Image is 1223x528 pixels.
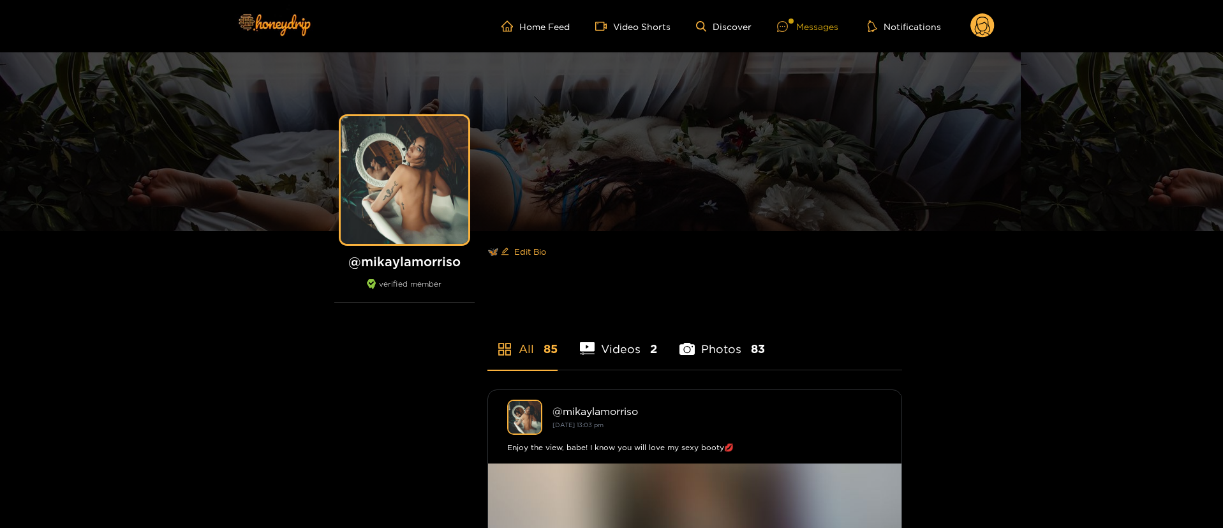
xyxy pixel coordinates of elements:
li: Photos [679,312,765,370]
div: 🦋 [487,231,902,272]
span: Edit Bio [514,245,546,258]
span: edit [501,247,509,257]
span: 85 [544,341,558,357]
li: All [487,312,558,370]
span: home [501,20,519,32]
small: [DATE] 13:03 pm [552,421,604,428]
span: video-camera [595,20,613,32]
span: 83 [751,341,765,357]
div: verified member [334,279,475,303]
h1: @ mikaylamorriso [334,253,475,269]
li: Videos [580,312,658,370]
a: Discover [696,21,752,32]
a: Home Feed [501,20,570,32]
div: @ mikaylamorriso [552,405,882,417]
div: Messages [777,19,838,34]
button: editEdit Bio [498,241,549,262]
button: Notifications [864,20,945,33]
img: mikaylamorriso [507,400,542,435]
span: appstore [497,342,512,357]
a: Video Shorts [595,20,671,32]
span: 2 [650,341,657,357]
div: Enjoy the view, babe! I know you will love my sexy booty💋 [507,441,882,454]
